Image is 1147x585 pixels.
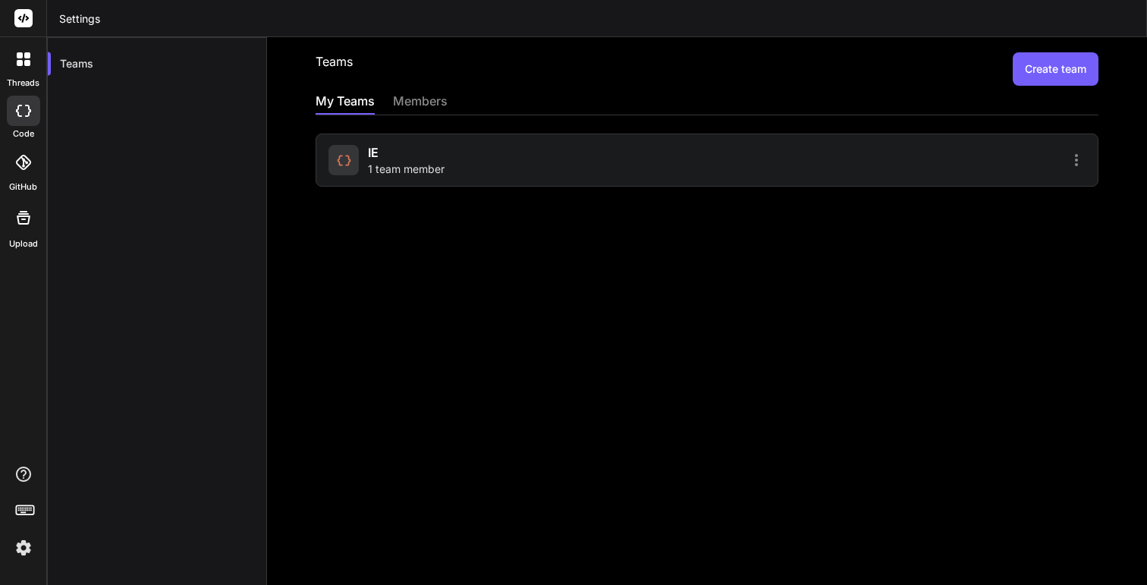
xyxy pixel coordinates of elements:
label: code [13,127,34,140]
label: GitHub [9,181,37,193]
h2: Teams [316,52,353,86]
span: IE [368,143,379,162]
div: Teams [48,47,266,80]
img: settings [11,535,36,561]
div: members [393,92,448,113]
label: Upload [9,237,38,250]
div: My Teams [316,92,375,113]
span: 1 team member [368,162,445,177]
label: threads [7,77,39,90]
button: Create team [1013,52,1098,86]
